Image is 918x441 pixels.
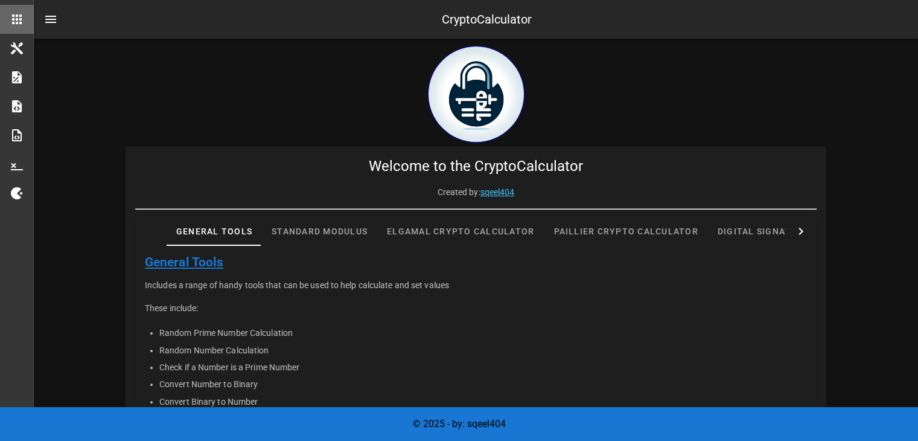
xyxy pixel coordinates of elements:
p: Includes a range of handy tools that can be used to help calculate and set values [145,278,807,292]
li: Random Prime Number Calculation [159,324,807,341]
div: Digital Signature Calculator [708,217,882,246]
p: These include: [145,301,807,315]
div: Paillier Crypto Calculator [544,217,709,246]
li: Check if a Number is a Prime Number [159,359,807,376]
p: Created by: [135,185,817,199]
a: General Tools [145,255,223,269]
img: encryption logo [428,46,524,143]
button: nav-menu-toggle [36,5,65,34]
div: CryptoCalculator [442,10,532,28]
div: Standard Modulus [262,217,377,246]
div: Welcome to the CryptoCalculator [126,147,826,185]
div: Elgamal Crypto Calculator [377,217,544,246]
li: Convert Binary to Number [159,393,807,410]
a: home [428,134,524,145]
div: General Tools [167,217,262,246]
a: sqeel404 [480,187,515,197]
li: Random Number Calculation [159,341,807,358]
li: Convert Number to Binary [159,376,807,393]
span: © 2025 - by: sqeel404 [413,418,506,430]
